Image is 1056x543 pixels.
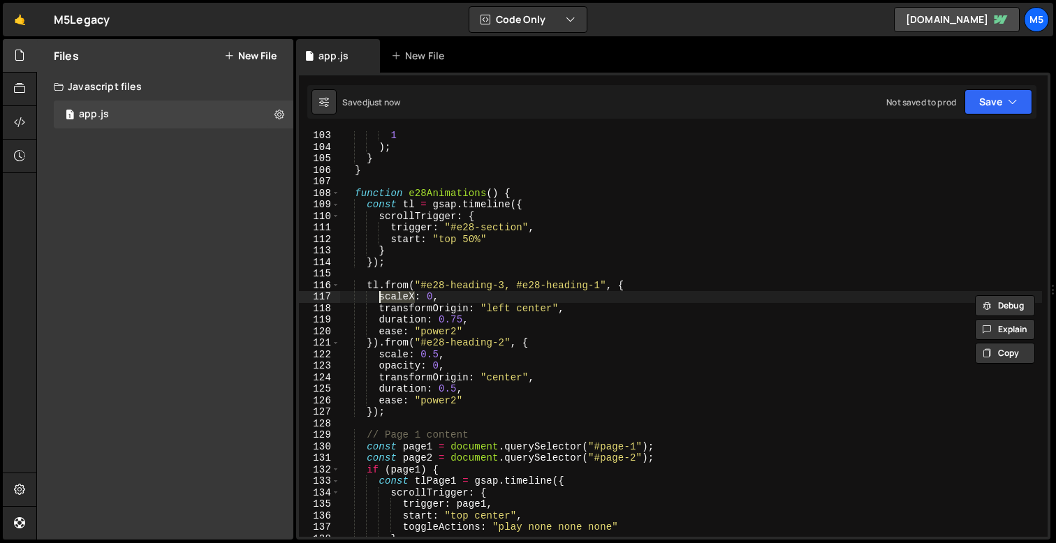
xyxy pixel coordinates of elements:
div: 130 [299,441,340,453]
div: 105 [299,153,340,165]
a: M5 [1024,7,1049,32]
div: just now [367,96,400,108]
div: Saved [342,96,400,108]
div: 137 [299,521,340,533]
h2: Files [54,48,79,64]
button: Explain [975,319,1035,340]
div: 118 [299,303,340,315]
div: 117 [299,291,340,303]
a: 🤙 [3,3,37,36]
div: app.js [79,108,109,121]
div: 103 [299,130,340,142]
button: Debug [975,295,1035,316]
div: 120 [299,326,340,338]
div: 114 [299,257,340,269]
div: 106 [299,165,340,177]
div: Not saved to prod [886,96,956,108]
div: 107 [299,176,340,188]
div: 112 [299,234,340,246]
button: Save [965,89,1032,114]
div: 135 [299,498,340,510]
div: 113 [299,245,340,257]
div: 134 [299,487,340,499]
div: 131 [299,452,340,464]
div: 110 [299,211,340,223]
div: 129 [299,429,340,441]
div: 123 [299,360,340,372]
div: 17055/46915.js [54,101,293,128]
div: 109 [299,199,340,211]
button: Code Only [469,7,587,32]
button: Copy [975,343,1035,364]
div: 104 [299,142,340,154]
div: New File [391,49,450,63]
div: 136 [299,510,340,522]
div: 119 [299,314,340,326]
div: 127 [299,406,340,418]
div: 116 [299,280,340,292]
div: Javascript files [37,73,293,101]
div: M5Legacy [54,11,110,28]
a: [DOMAIN_NAME] [894,7,1020,32]
div: 124 [299,372,340,384]
button: New File [224,50,277,61]
div: 122 [299,349,340,361]
div: 126 [299,395,340,407]
div: 108 [299,188,340,200]
div: 125 [299,383,340,395]
div: 128 [299,418,340,430]
div: 111 [299,222,340,234]
div: 133 [299,475,340,487]
div: 121 [299,337,340,349]
div: 132 [299,464,340,476]
div: app.js [318,49,349,63]
span: 1 [66,110,74,121]
div: 115 [299,268,340,280]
